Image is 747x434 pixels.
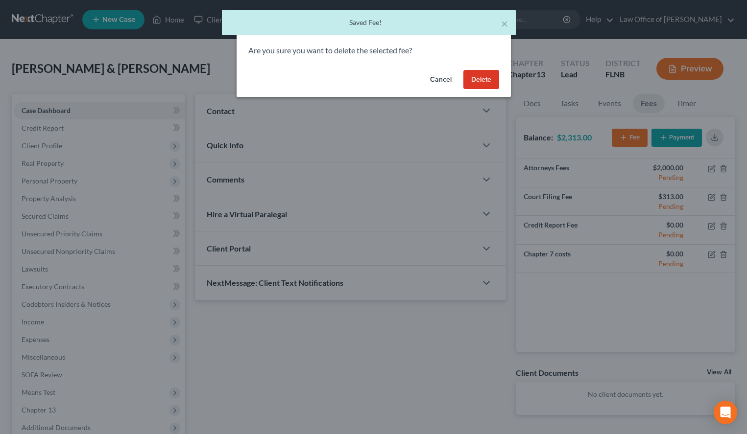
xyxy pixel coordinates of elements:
[463,70,499,90] button: Delete
[230,18,508,27] div: Saved Fee!
[501,18,508,29] button: ×
[422,70,459,90] button: Cancel
[248,45,499,56] p: Are you sure you want to delete the selected fee?
[714,401,737,424] div: Open Intercom Messenger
